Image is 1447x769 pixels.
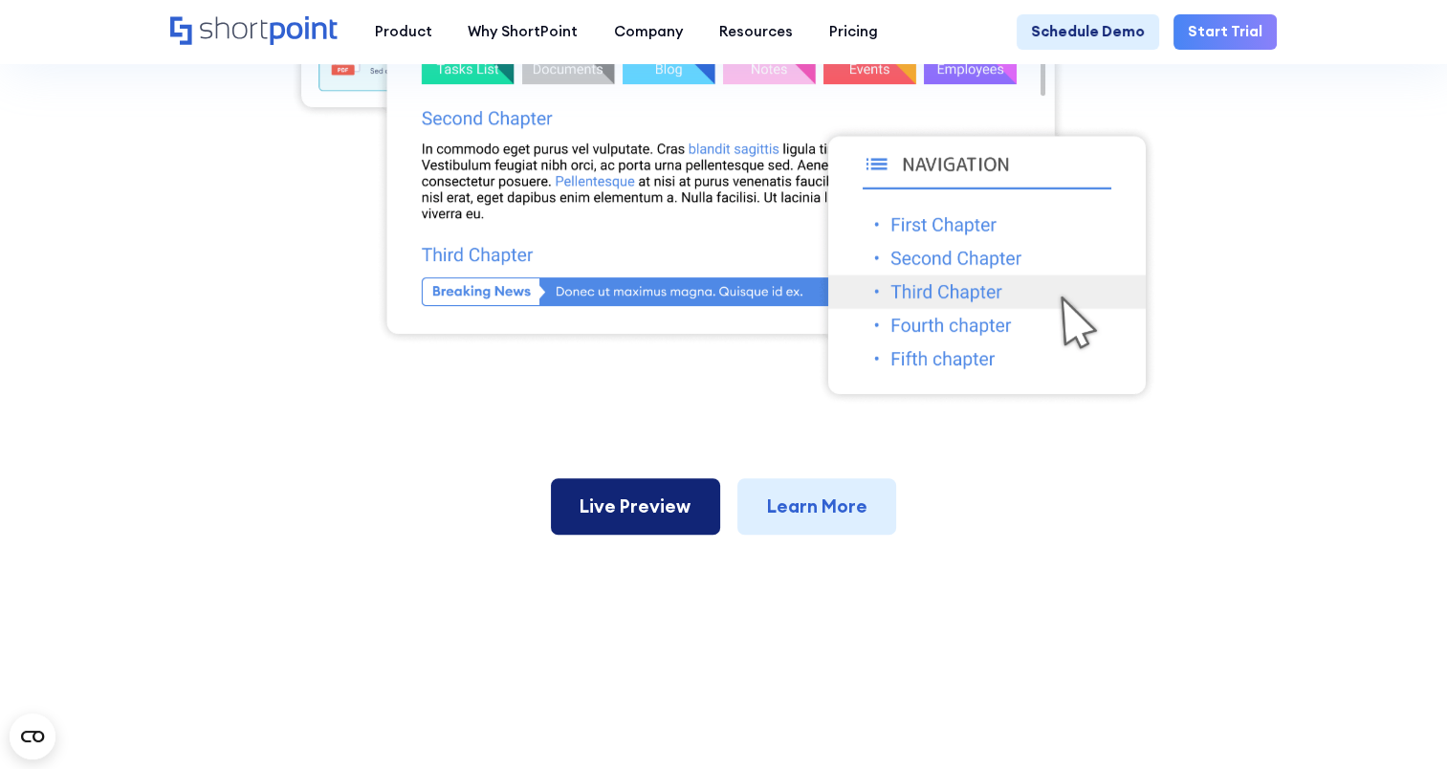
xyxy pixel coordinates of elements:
div: Company [614,21,683,43]
button: Open CMP widget [10,714,55,759]
a: Live Preview [551,478,720,535]
a: Why ShortPoint [449,14,596,51]
iframe: Chat Widget [1104,548,1447,769]
a: Home [170,16,339,47]
a: Resources [701,14,811,51]
a: Product [357,14,450,51]
div: Resources [719,21,793,43]
div: Product [374,21,431,43]
a: Start Trial [1173,14,1277,51]
a: Pricing [811,14,896,51]
div: Why ShortPoint [468,21,578,43]
a: Learn More [737,478,896,535]
a: Schedule Demo [1017,14,1159,51]
a: Company [596,14,701,51]
div: Pricing [829,21,878,43]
